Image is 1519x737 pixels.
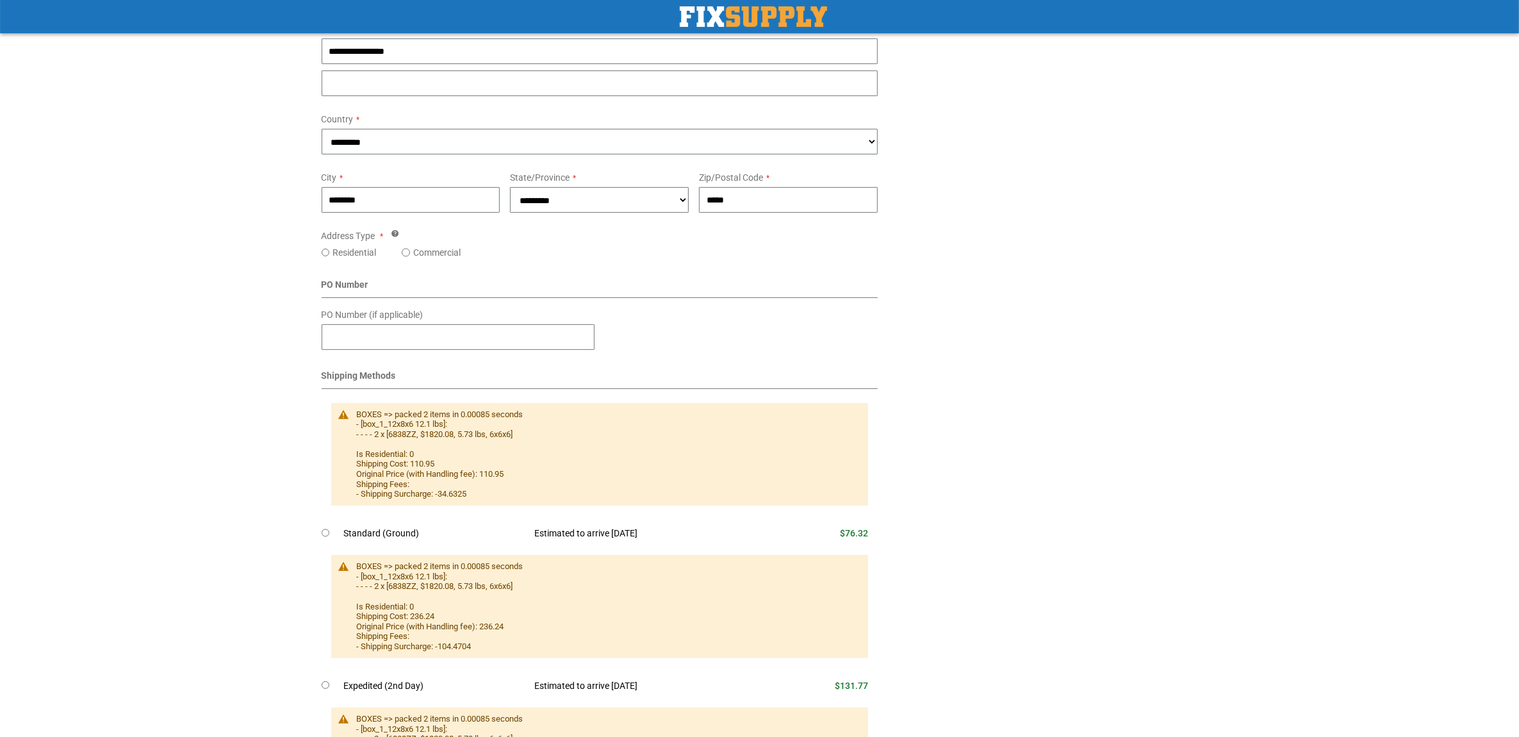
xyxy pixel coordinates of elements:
[525,520,772,547] td: Estimated to arrive [DATE]
[680,6,827,27] a: store logo
[322,310,423,320] span: PO Number (if applicable)
[322,278,878,298] div: PO Number
[357,561,856,651] div: BOXES => packed 2 items in 0.00085 seconds - [box_1_12x8x6 12.1 lbs]: - - - - 2 x [6838ZZ, $1820....
[322,114,354,124] span: Country
[322,369,878,389] div: Shipping Methods
[344,672,525,700] td: Expedited (2nd Day)
[840,528,868,538] span: $76.32
[413,246,461,259] label: Commercial
[699,172,763,183] span: Zip/Postal Code
[357,410,856,499] div: BOXES => packed 2 items in 0.00085 seconds - [box_1_12x8x6 12.1 lbs]: - - - - 2 x [6838ZZ, $1820....
[322,172,337,183] span: City
[510,172,570,183] span: State/Province
[322,231,375,241] span: Address Type
[322,24,380,34] span: Street Address
[680,6,827,27] img: Fix Industrial Supply
[344,520,525,547] td: Standard (Ground)
[835,681,868,691] span: $131.77
[333,246,376,259] label: Residential
[525,672,772,700] td: Estimated to arrive [DATE]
